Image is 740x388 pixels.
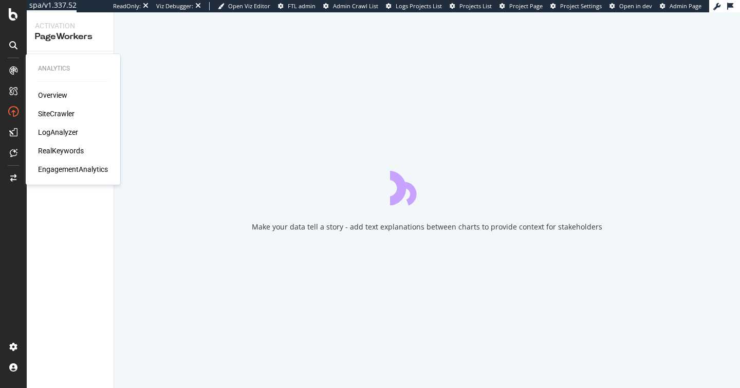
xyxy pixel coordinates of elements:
[619,2,652,10] span: Open in dev
[509,2,543,10] span: Project Page
[550,2,602,10] a: Project Settings
[38,146,84,156] a: RealKeywords
[660,2,701,10] a: Admin Page
[323,2,378,10] a: Admin Crawl List
[609,2,652,10] a: Open in dev
[396,2,442,10] span: Logs Projects List
[38,64,108,73] div: Analytics
[38,90,67,100] a: Overview
[450,2,492,10] a: Projects List
[156,2,193,10] div: Viz Debugger:
[252,222,602,232] div: Make your data tell a story - add text explanations between charts to provide context for stakeho...
[560,2,602,10] span: Project Settings
[38,164,108,174] a: EngagementAnalytics
[333,2,378,10] span: Admin Crawl List
[288,2,316,10] span: FTL admin
[386,2,442,10] a: Logs Projects List
[390,168,464,205] div: animation
[35,21,105,31] div: Activation
[113,2,141,10] div: ReadOnly:
[228,2,270,10] span: Open Viz Editor
[499,2,543,10] a: Project Page
[670,2,701,10] span: Admin Page
[35,31,105,43] div: PageWorkers
[459,2,492,10] span: Projects List
[218,2,270,10] a: Open Viz Editor
[38,109,75,119] a: SiteCrawler
[278,2,316,10] a: FTL admin
[38,127,78,137] a: LogAnalyzer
